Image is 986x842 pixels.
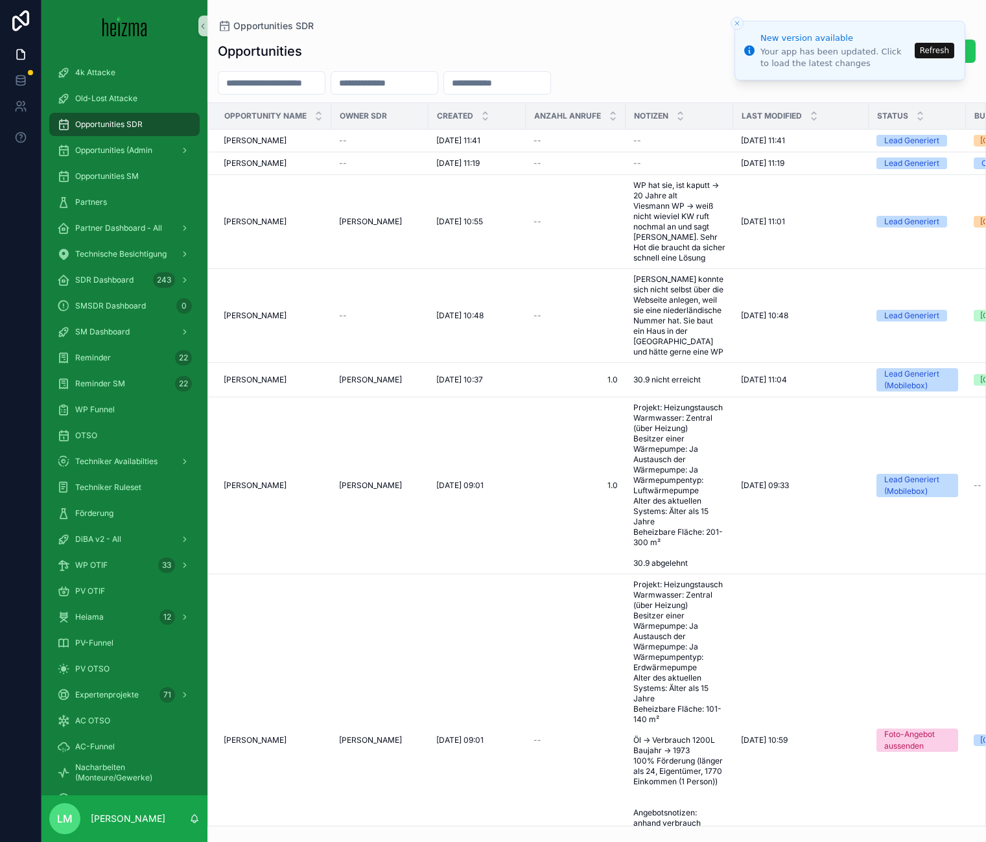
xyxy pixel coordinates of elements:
span: [PERSON_NAME] [224,135,287,146]
a: -- [534,158,618,169]
span: Notizen [634,111,668,121]
span: -- [633,135,641,146]
a: AC-Funnel [49,735,200,758]
a: [DATE] 09:01 [436,735,518,745]
span: [PERSON_NAME] [339,735,402,745]
a: -- [534,135,618,146]
div: 243 [153,272,175,288]
a: PV-Funnel [49,631,200,655]
a: Partner Dashboard - All [49,216,200,240]
span: Old-Lost Attacke [75,93,137,104]
a: [DATE] 09:33 [741,480,861,491]
a: 1.0 [534,375,618,385]
span: Techniker Availabilties [75,456,158,467]
span: -- [534,310,541,321]
a: WP OTIF33 [49,554,200,577]
a: Techniker Ruleset [49,476,200,499]
a: [DATE] 11:41 [741,135,861,146]
span: [DATE] 09:01 [436,735,484,745]
div: New version available [760,32,911,45]
a: -- [534,216,618,227]
a: Lead Generiert [876,310,958,322]
a: Lead Generiert (Mobilebox) [876,368,958,392]
span: [DATE] 11:41 [436,135,480,146]
a: 30.9 nicht erreicht [633,375,725,385]
span: Opportunities SM [75,171,139,181]
span: Förderung [75,508,113,519]
div: Lead Generiert (Mobilebox) [884,474,950,497]
a: [PERSON_NAME] [224,216,323,227]
span: Reminder SM [75,379,125,389]
span: Status [877,111,908,121]
span: Techniker Ruleset [75,482,141,493]
a: [DATE] 11:19 [436,158,518,169]
span: AC-Funnel [75,742,115,752]
button: Close toast [731,17,744,30]
span: [PERSON_NAME] [224,310,287,321]
div: 71 [159,687,175,703]
a: [DATE] 11:04 [741,375,861,385]
span: 4k Attacke [75,67,115,78]
span: [PERSON_NAME] [224,375,287,385]
span: Opportunities SDR [233,19,314,32]
span: PV OTSO [75,664,110,674]
span: Reminder [75,353,111,363]
span: WP OTIF [75,560,108,570]
span: Owner SDR [340,111,387,121]
div: Your app has been updated. Click to load the latest changes [760,46,911,69]
a: Reminder SM22 [49,372,200,395]
span: [DATE] 11:19 [436,158,480,169]
a: DiBA v2 - All [49,528,200,551]
span: [DATE] 11:01 [741,216,785,227]
a: Opportunities (Admin [49,139,200,162]
span: Technische Besichtigung [75,249,167,259]
div: scrollable content [41,52,207,795]
a: [PERSON_NAME] [339,216,421,227]
div: 0 [176,298,192,314]
span: [DATE] 09:33 [741,480,789,491]
a: Heiama12 [49,605,200,629]
span: [PERSON_NAME] [224,216,287,227]
span: SMSDR Dashboard [75,301,146,311]
span: [DATE] 10:59 [741,735,788,745]
a: WP Funnel [49,398,200,421]
a: [DATE] 11:01 [741,216,861,227]
span: [DATE] 11:41 [741,135,785,146]
span: Created [437,111,473,121]
a: [DATE] 10:55 [436,216,518,227]
div: Lead Generiert [884,135,939,146]
a: SM Dashboard [49,320,200,344]
div: Lead Generiert [884,216,939,228]
a: 1.0 [534,480,618,491]
span: [PERSON_NAME] [339,216,402,227]
a: Opportunities SDR [49,113,200,136]
a: Opportunities SDR [218,19,314,32]
span: WP Funnel [75,404,115,415]
a: SDR Dashboard243 [49,268,200,292]
a: -- [339,310,421,321]
a: Lead Generiert [876,158,958,169]
span: [DATE] 10:48 [741,310,788,321]
button: Refresh [915,43,954,58]
span: Heiama [75,612,104,622]
a: Foto-Angebot aussenden [876,729,958,752]
span: [PERSON_NAME] [339,375,402,385]
a: -- [534,310,618,321]
h1: Opportunities [218,42,302,60]
span: SM Dashboard [75,327,130,337]
span: [PERSON_NAME] [224,735,287,745]
a: SMSDR Dashboard0 [49,294,200,318]
a: [PERSON_NAME] [339,480,421,491]
span: [PERSON_NAME] [224,480,287,491]
span: WP hat sie, ist kaputt -> 20 Jahre alt Viesmann WP -> weiß nicht wieviel KW ruft nochmal an und s... [633,180,725,263]
span: OTSO [75,430,97,441]
div: Lead Generiert [884,310,939,322]
a: Projekt: Heizungstausch Warmwasser: Zentral (über Heizung) Besitzer einer Wärmepumpe: Ja Austausc... [633,403,725,568]
a: 4k Attacke [49,61,200,84]
div: Lead Generiert (Mobilebox) [884,368,950,392]
a: Techniker Availabilties [49,450,200,473]
a: [DATE] 10:59 [741,735,861,745]
span: 30.9 nicht erreicht [633,375,701,385]
div: Lead Generiert [884,158,939,169]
